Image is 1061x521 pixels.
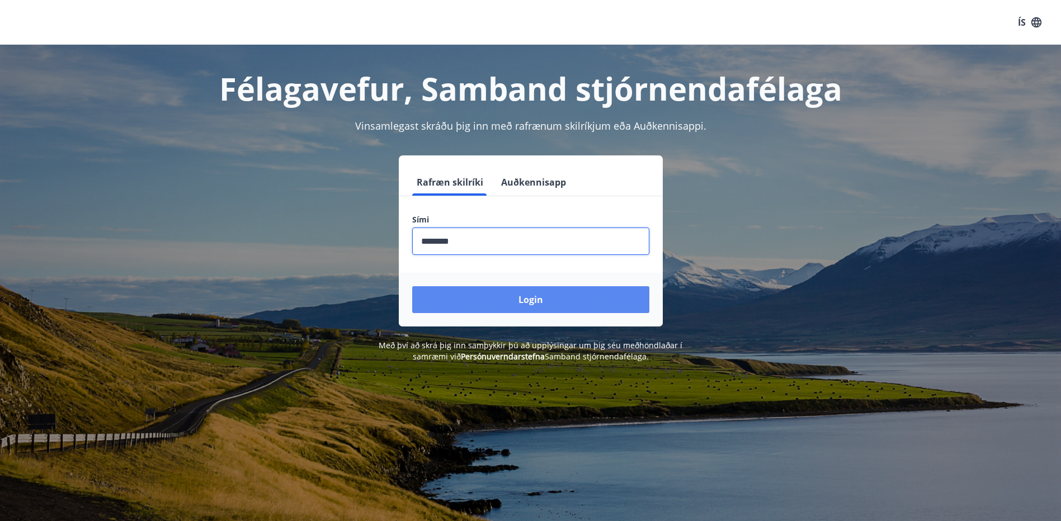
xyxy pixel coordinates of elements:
span: Vinsamlegast skráðu þig inn með rafrænum skilríkjum eða Auðkennisappi. [355,119,706,132]
h1: Félagavefur, Samband stjórnendafélaga [142,67,920,110]
button: Rafræn skilríki [412,169,488,196]
button: ÍS [1012,12,1048,32]
label: Sími [412,214,649,225]
span: Með því að skrá þig inn samþykkir þú að upplýsingar um þig séu meðhöndlaðar í samræmi við Samband... [379,340,682,362]
button: Auðkennisapp [497,169,570,196]
button: Login [412,286,649,313]
a: Persónuverndarstefna [461,351,545,362]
